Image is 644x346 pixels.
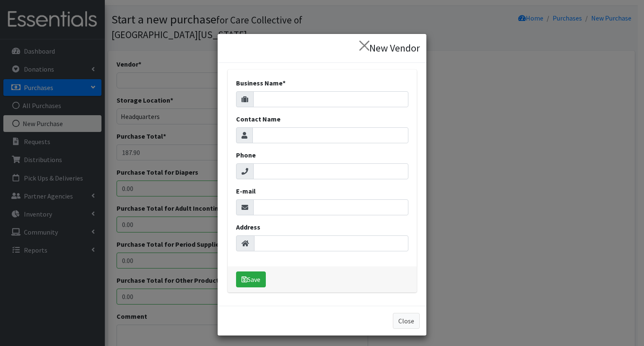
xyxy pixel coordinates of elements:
[283,79,286,87] abbr: required
[236,114,280,124] label: Contact Name
[236,150,256,160] label: Phone
[236,271,266,287] button: Save
[353,34,376,57] button: ×
[369,41,420,56] h4: New Vendor
[393,313,420,329] button: Close
[236,78,286,88] label: Business Name
[236,186,256,196] label: E-mail
[236,222,260,232] label: Address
